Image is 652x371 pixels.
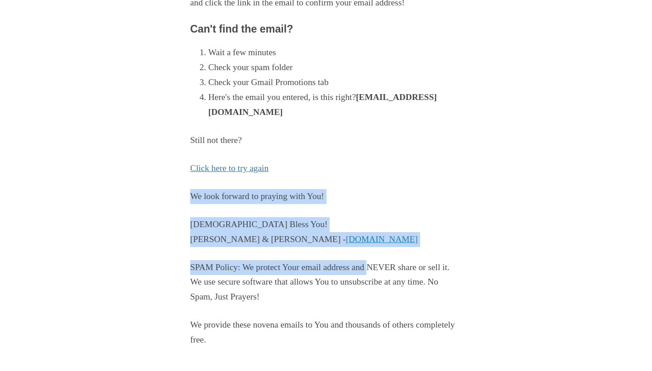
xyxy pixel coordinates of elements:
[208,92,437,117] strong: [EMAIL_ADDRESS][DOMAIN_NAME]
[190,217,462,247] p: [DEMOGRAPHIC_DATA] Bless You! [PERSON_NAME] & [PERSON_NAME] -
[190,260,462,305] p: SPAM Policy: We protect Your email address and NEVER share or sell it. We use secure software tha...
[346,234,418,244] a: [DOMAIN_NAME]
[190,189,462,204] p: We look forward to praying with You!
[190,24,462,35] h3: Can't find the email?
[208,75,462,90] li: Check your Gmail Promotions tab
[208,45,462,60] li: Wait a few minutes
[190,318,462,347] p: We provide these novena emails to You and thousands of others completely free.
[190,163,268,173] a: Click here to try again
[208,90,462,120] li: Here's the email you entered, is this right?
[190,133,462,148] p: Still not there?
[208,60,462,75] li: Check your spam folder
